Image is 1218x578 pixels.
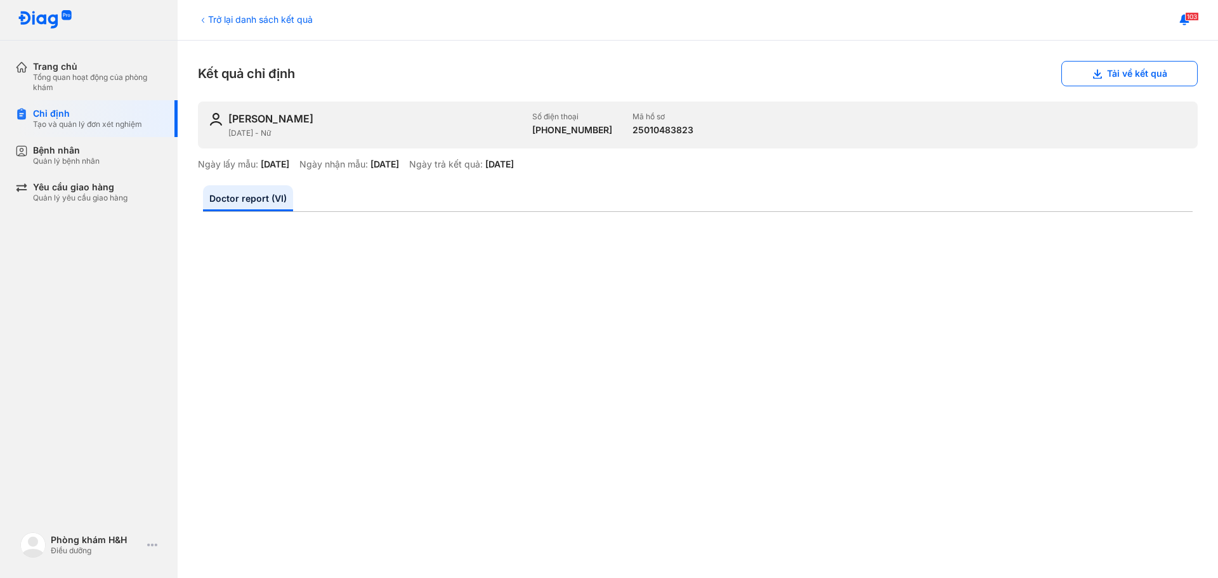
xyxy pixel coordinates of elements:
[18,10,72,30] img: logo
[198,61,1198,86] div: Kết quả chỉ định
[33,156,100,166] div: Quản lý bệnh nhân
[261,159,289,170] div: [DATE]
[228,112,313,126] div: [PERSON_NAME]
[203,185,293,211] a: Doctor report (VI)
[33,108,142,119] div: Chỉ định
[33,119,142,129] div: Tạo và quản lý đơn xét nghiệm
[198,13,313,26] div: Trở lại danh sách kết quả
[485,159,514,170] div: [DATE]
[33,193,128,203] div: Quản lý yêu cầu giao hàng
[33,72,162,93] div: Tổng quan hoạt động của phòng khám
[1185,12,1199,21] span: 103
[370,159,399,170] div: [DATE]
[299,159,368,170] div: Ngày nhận mẫu:
[1061,61,1198,86] button: Tải về kết quả
[33,61,162,72] div: Trang chủ
[51,534,142,546] div: Phòng khám H&H
[198,159,258,170] div: Ngày lấy mẫu:
[33,181,128,193] div: Yêu cầu giao hàng
[532,124,612,136] div: [PHONE_NUMBER]
[632,112,693,122] div: Mã hồ sơ
[208,112,223,127] img: user-icon
[409,159,483,170] div: Ngày trả kết quả:
[33,145,100,156] div: Bệnh nhân
[632,124,693,136] div: 25010483823
[51,546,142,556] div: Điều dưỡng
[20,532,46,558] img: logo
[532,112,612,122] div: Số điện thoại
[228,128,522,138] div: [DATE] - Nữ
